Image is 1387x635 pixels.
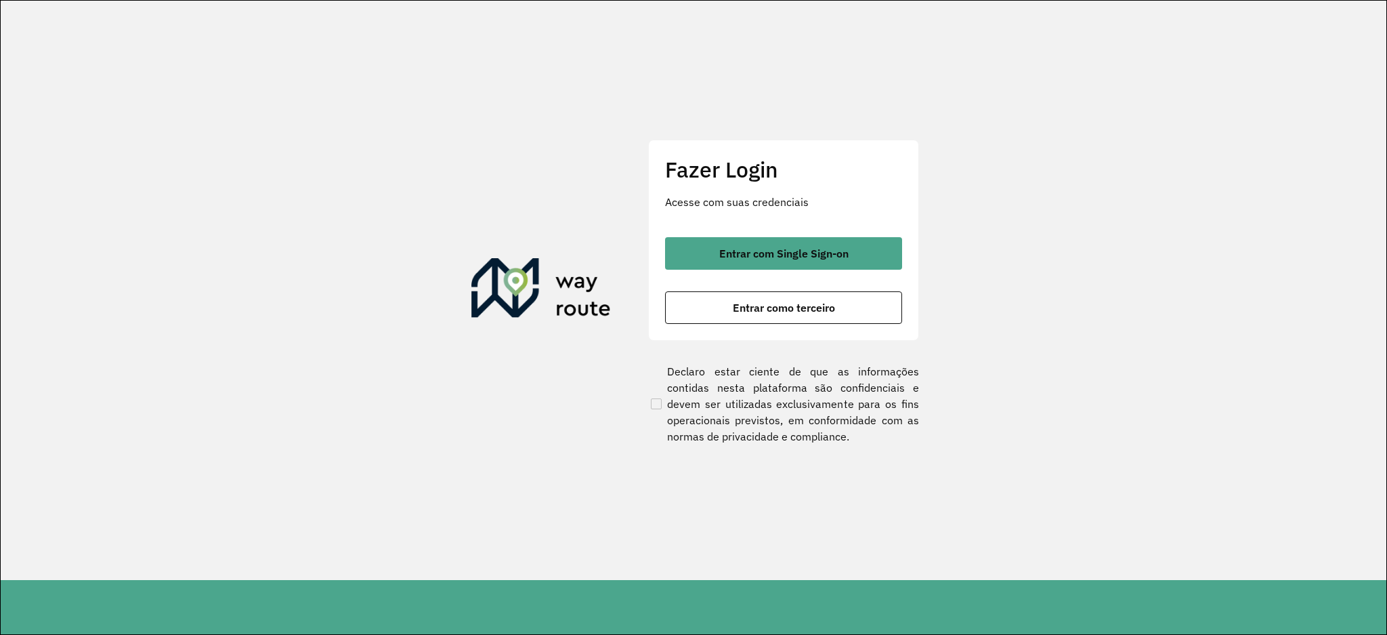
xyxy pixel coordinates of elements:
label: Declaro estar ciente de que as informações contidas nesta plataforma são confidenciais e devem se... [648,363,919,445]
h2: Fazer Login [665,157,902,182]
span: Entrar como terceiro [733,302,835,313]
p: Acesse com suas credenciais [665,194,902,210]
span: Entrar com Single Sign-on [719,248,849,259]
img: Roteirizador AmbevTech [471,258,611,323]
button: button [665,291,902,324]
button: button [665,237,902,270]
